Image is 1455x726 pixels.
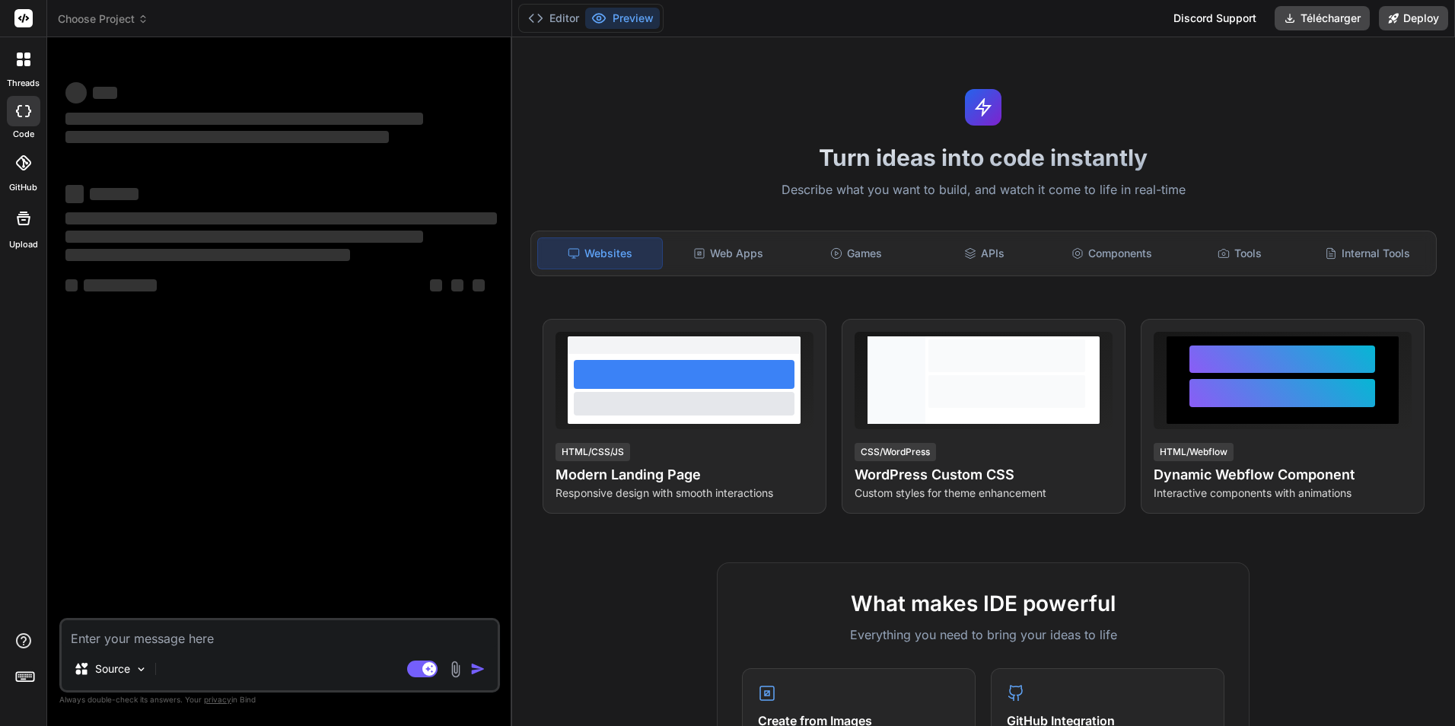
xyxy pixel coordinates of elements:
[613,11,654,26] font: Preview
[58,11,135,27] font: Choose Project
[473,279,485,291] span: ‌
[65,212,497,224] span: ‌
[1088,246,1152,261] font: Components
[521,144,1447,171] h1: Turn ideas into code instantly
[522,8,585,29] button: Editor
[549,11,579,26] font: Editor
[65,279,78,291] span: ‌
[204,695,231,704] span: privacy
[710,246,763,261] font: Web Apps
[447,661,464,678] img: attachment
[9,238,38,251] label: Upload
[742,626,1224,644] p: Everything you need to bring your ideas to life
[847,246,882,261] font: Games
[585,8,660,29] button: Preview
[59,693,500,707] p: Always double-check its answers. Your in Bind
[65,113,423,125] span: ‌
[95,661,130,677] p: Source
[855,443,936,461] div: CSS/WordPress
[521,180,1447,200] p: Describe what you want to build, and watch it come to life in real-time
[742,587,1224,619] h2: What makes IDE powerful
[9,181,37,194] label: GitHub
[1403,11,1439,26] font: Deploy
[556,464,813,486] h4: Modern Landing Page
[1275,6,1370,30] button: Télécharger
[65,185,84,203] span: ‌
[1379,6,1448,30] button: Deploy
[90,188,138,200] span: ‌
[470,661,486,677] img: icon
[556,443,630,461] div: HTML/CSS/JS
[1154,464,1412,486] h4: Dynamic Webflow Component
[981,246,1004,261] font: APIs
[135,663,148,676] img: Pick Models
[556,486,813,501] p: Responsive design with smooth interactions
[65,249,350,261] span: ‌
[584,246,632,261] font: Websites
[1342,246,1410,261] font: Internal Tools
[1164,6,1266,30] div: Discord Support
[451,279,463,291] span: ‌
[430,279,442,291] span: ‌
[13,128,34,141] label: code
[84,279,157,291] span: ‌
[1234,246,1262,261] font: Tools
[1154,486,1412,501] p: Interactive components with animations
[7,77,40,90] label: threads
[65,82,87,103] span: ‌
[93,87,117,99] span: ‌
[855,464,1113,486] h4: WordPress Custom CSS
[65,231,423,243] span: ‌
[65,131,389,143] span: ‌
[855,486,1113,501] p: Custom styles for theme enhancement
[1154,443,1234,461] div: HTML/Webflow
[1301,11,1361,26] font: Télécharger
